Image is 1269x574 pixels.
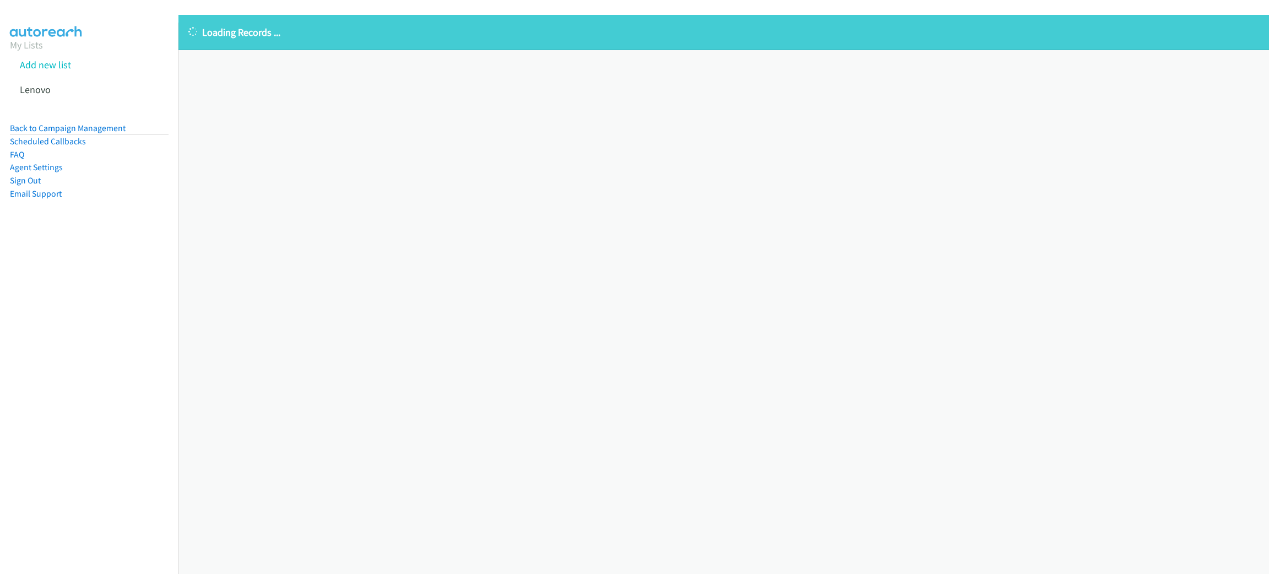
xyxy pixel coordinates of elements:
[20,83,51,96] a: Lenovo
[10,123,126,133] a: Back to Campaign Management
[10,39,43,51] a: My Lists
[10,188,62,199] a: Email Support
[10,149,24,160] a: FAQ
[20,58,71,71] a: Add new list
[10,162,63,172] a: Agent Settings
[10,136,86,147] a: Scheduled Callbacks
[188,25,1259,40] p: Loading Records ...
[10,175,41,186] a: Sign Out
